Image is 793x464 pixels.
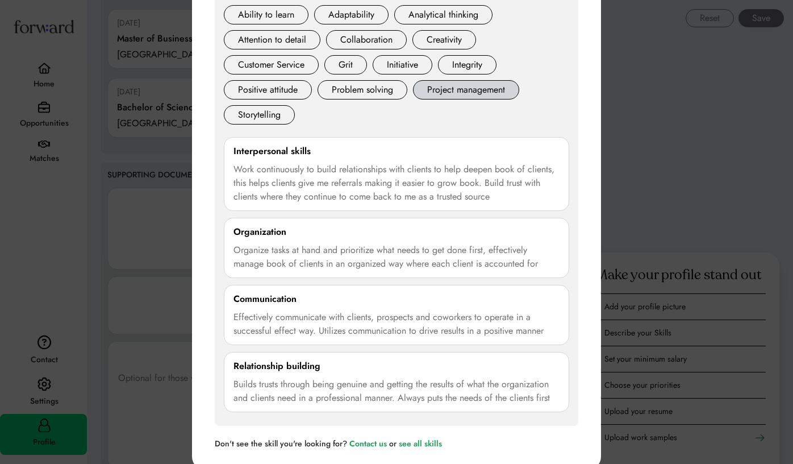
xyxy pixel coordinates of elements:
[233,310,560,338] div: Effectively communicate with clients, prospects and coworkers to operate in a successful effect w...
[224,105,295,125] div: Storytelling
[233,378,560,405] div: Builds trusts through being genuine and getting the results of what the organization and clients ...
[224,5,308,24] div: Ability to learn
[412,30,476,49] div: Creativity
[394,5,493,24] div: Analytical thinking
[399,440,442,448] div: see all skills
[233,292,297,306] div: Communication
[215,440,347,448] div: Don't see the skill you're looking for?
[373,55,432,74] div: Initiative
[318,80,407,100] div: Problem solving
[324,55,367,74] div: Grit
[233,163,560,204] div: Work continuously to build relationships with clients to help deepen book of clients, this helps ...
[224,80,312,100] div: Positive attitude
[224,55,319,74] div: Customer Service
[233,359,320,373] div: Relationship building
[413,80,519,100] div: Project management
[389,440,396,448] div: or
[314,5,389,24] div: Adaptability
[233,144,311,158] div: Interpersonal skills
[233,225,286,239] div: Organization
[438,55,496,74] div: Integrity
[224,30,320,49] div: Attention to detail
[326,30,407,49] div: Collaboration
[233,243,560,271] div: Organize tasks at hand and prioritize what needs to get done first, effectively manage book of cl...
[349,440,387,448] div: Contact us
